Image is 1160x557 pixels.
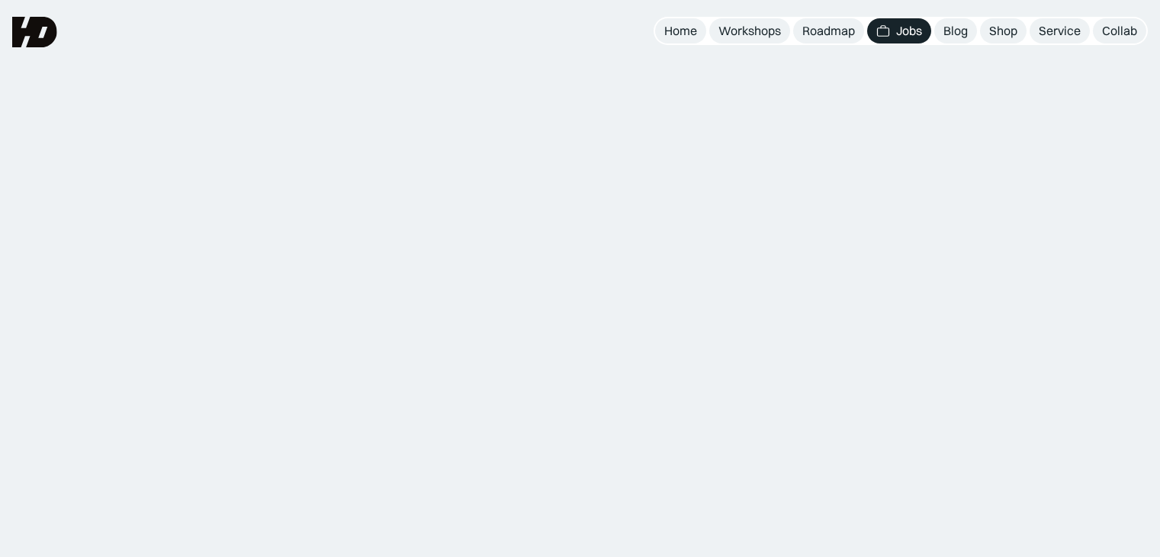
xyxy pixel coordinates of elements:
a: Service [1030,18,1090,43]
div: Blog [943,23,968,39]
a: Workshops [709,18,790,43]
div: Workshops [718,23,781,39]
a: Blog [934,18,977,43]
a: Shop [980,18,1027,43]
div: Service [1039,23,1081,39]
div: Shop [989,23,1017,39]
div: Home [664,23,697,39]
div: Jobs [896,23,922,39]
div: Roadmap [802,23,855,39]
a: Home [655,18,706,43]
a: Jobs [867,18,931,43]
div: Collab [1102,23,1137,39]
a: Collab [1093,18,1146,43]
a: Roadmap [793,18,864,43]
